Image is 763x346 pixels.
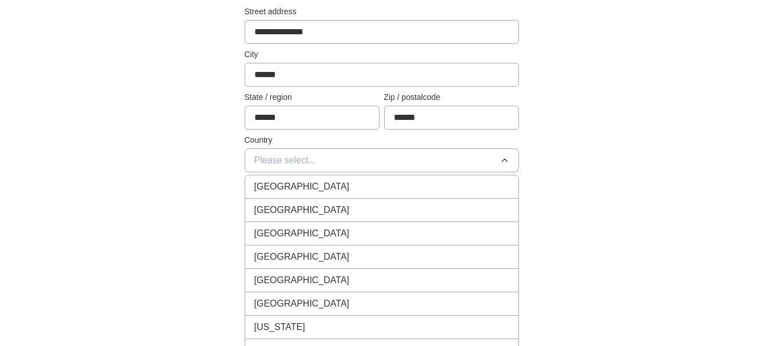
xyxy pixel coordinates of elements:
[254,273,350,287] span: [GEOGRAPHIC_DATA]
[254,320,305,334] span: [US_STATE]
[245,134,519,146] label: Country
[254,250,350,264] span: [GEOGRAPHIC_DATA]
[254,227,350,240] span: [GEOGRAPHIC_DATA]
[254,154,317,167] span: Please select...
[245,148,519,172] button: Please select...
[245,91,379,103] label: State / region
[384,91,519,103] label: Zip / postalcode
[254,203,350,217] span: [GEOGRAPHIC_DATA]
[254,297,350,311] span: [GEOGRAPHIC_DATA]
[245,6,519,18] label: Street address
[254,180,350,194] span: [GEOGRAPHIC_DATA]
[245,49,519,61] label: City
